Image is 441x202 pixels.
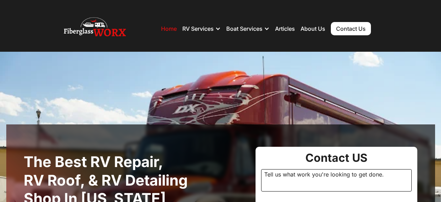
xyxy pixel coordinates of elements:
img: Fiberglass Worx - RV and Boat repair, RV Roof, RV and Boat Detailing Company Logo [64,15,126,43]
a: About Us [301,25,325,32]
a: Home [161,25,177,32]
a: Articles [275,25,295,32]
div: Tell us what work you're looking to get done. [261,169,412,192]
div: RV Services [182,25,214,32]
div: Boat Services [226,25,263,32]
a: Contact Us [331,22,371,35]
div: Contact US [261,152,412,164]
